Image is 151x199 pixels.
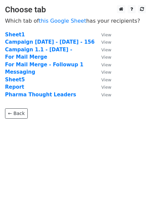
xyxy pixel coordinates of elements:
[5,47,72,53] a: Campaign 1.1 - [DATE] -
[101,40,111,45] small: View
[101,55,111,60] small: View
[95,84,111,90] a: View
[95,69,111,75] a: View
[95,39,111,45] a: View
[95,32,111,38] a: View
[101,92,111,97] small: View
[95,77,111,83] a: View
[5,5,146,15] h3: Choose tab
[5,77,25,83] a: Sheet5
[5,108,28,119] a: ← Back
[101,70,111,75] small: View
[5,32,25,38] a: Sheet1
[39,18,86,24] a: this Google Sheet
[101,62,111,67] small: View
[5,92,76,98] a: Pharma Thought Leaders
[101,77,111,82] small: View
[5,17,146,24] p: Which tab of has your recipients?
[5,54,47,60] a: For Mail Merge
[5,62,84,68] a: For Mail Merge - Followup 1
[5,84,24,90] a: Report
[101,85,111,90] small: View
[95,92,111,98] a: View
[95,47,111,53] a: View
[101,32,111,37] small: View
[5,39,95,45] a: Campaign [DATE] - [DATE] - 156
[95,54,111,60] a: View
[95,62,111,68] a: View
[101,47,111,52] small: View
[5,69,35,75] a: Messaging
